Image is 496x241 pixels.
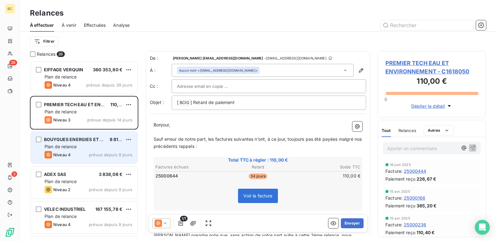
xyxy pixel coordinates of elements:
[190,100,235,105] span: ] Retard de paiement
[264,56,326,60] span: - [EMAIL_ADDRESS][DOMAIN_NAME]
[5,4,15,14] div: BC
[93,67,122,72] span: 360 353,80 €
[86,83,132,87] span: prévue depuis 39 jours
[385,168,403,174] span: Facture :
[5,227,15,237] img: Logo LeanPay
[30,7,64,19] h3: Relances
[385,76,478,88] h3: 110,00 €
[45,214,77,219] span: Plan de relance
[154,136,363,149] span: Sauf erreur de notre part, les factures suivantes n’ont, à ce jour, toujours pas été payées malgr...
[155,173,178,179] span: 25000644
[45,109,77,114] span: Plan de relance
[179,68,258,73] div: <[EMAIL_ADDRESS][DOMAIN_NAME]>
[409,102,455,110] button: Déplier le détail
[53,222,71,227] span: Niveau 4
[385,59,478,76] span: PREMIER TECH EAU ET ENVIRONNEMENT - C1618050
[385,195,403,201] span: Facture :
[382,128,391,133] span: Tout
[398,128,416,133] span: Relances
[9,60,17,65] span: 26
[37,51,55,57] span: Relances
[424,125,454,135] button: Autres
[404,168,426,174] span: 25000444
[385,221,403,228] span: Facture :
[62,22,76,28] span: À venir
[150,83,172,89] label: Cc :
[390,216,410,220] span: 15 avr. 2025
[475,220,490,235] div: Open Intercom Messenger
[57,51,64,57] span: 26
[45,74,77,79] span: Plan de relance
[44,172,66,177] span: ADEX SAS
[390,163,411,167] span: 16 juin 2025
[44,206,86,212] span: VELEC INDUSTRIEL
[30,22,54,28] span: À effectuer
[411,103,445,109] span: Déplier le détail
[53,187,70,192] span: Niveau 2
[404,195,425,201] span: 25000168
[173,56,263,60] span: [PERSON_NAME] [EMAIL_ADDRESS][DOMAIN_NAME]
[53,152,71,157] span: Niveau 4
[417,202,436,209] span: 385,20 €
[84,22,106,28] span: Effectuées
[45,179,77,184] span: Plan de relance
[44,102,135,107] span: PREMIER TECH EAU ET ENVIRONNEMENT
[341,218,364,228] button: Envoyer
[110,102,128,107] span: 110,00 €
[53,117,70,122] span: Niveau 3
[390,190,410,193] span: 15 avr. 2025
[179,99,190,106] span: BCIG
[177,82,244,91] input: Adresse email en copie ...
[89,187,132,192] span: prévue depuis 9 jours
[113,22,130,28] span: Analyse
[249,173,267,179] span: 34 jours
[154,122,170,127] span: Bonjour,
[44,137,143,142] span: BOUYGUES ENERGIES ET SERVICES SA-848X
[180,216,188,221] span: 1/1
[45,144,77,149] span: Plan de relance
[89,222,132,227] span: prévue depuis 9 jours
[150,55,172,61] span: De :
[384,97,387,102] span: 0
[150,67,172,73] label: À :
[417,176,436,182] span: 226,67 €
[89,152,132,157] span: prévue depuis 9 jours
[385,176,415,182] span: Paiement reçu
[150,100,164,105] span: Objet :
[155,157,361,163] span: Total TTC à régler : 110,00 €
[30,61,138,241] div: grid
[87,117,132,122] span: prévue depuis 14 jours
[12,171,17,177] span: 3
[380,20,474,30] input: Rechercher
[177,100,179,105] span: [
[30,36,59,46] button: Filtrer
[417,229,435,236] span: 110,40 €
[404,221,426,228] span: 25000236
[95,206,122,212] span: 167 155,78 €
[385,202,415,209] span: Paiement reçu
[179,68,196,73] em: Aucun nom
[44,67,83,72] span: EIFFAGE VERQUIN
[385,229,415,236] span: Paiement reçu
[53,83,71,87] span: Niveau 4
[99,172,123,177] span: 3 838,08 €
[293,164,361,170] th: Solde TTC
[243,193,272,198] span: Voir la facture
[5,61,15,71] a: 26
[155,164,223,170] th: Factures échues
[110,137,131,142] span: 8 811,13 €
[293,172,361,179] td: 110,00 €
[224,164,292,170] th: Retard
